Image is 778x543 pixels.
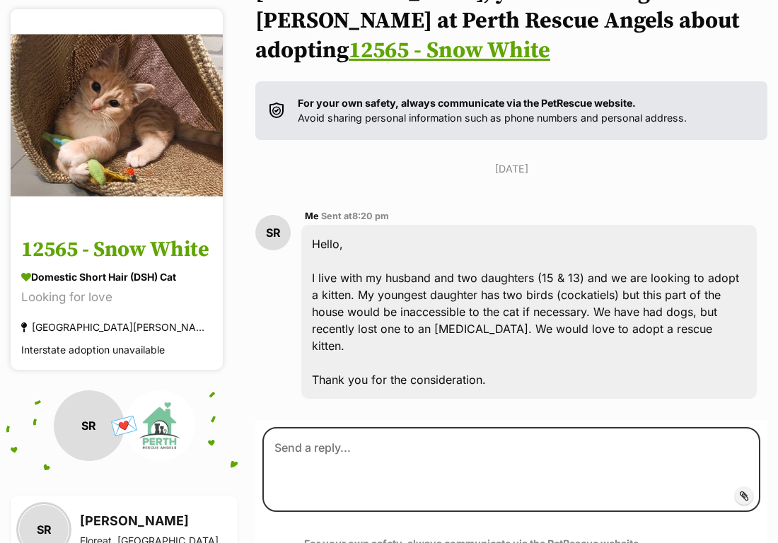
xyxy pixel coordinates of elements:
[298,95,687,126] p: Avoid sharing personal information such as phone numbers and personal address.
[80,511,219,531] h3: [PERSON_NAME]
[301,225,757,399] div: Hello, I live with my husband and two daughters (15 & 13) and we are looking to adopt a kitten. M...
[255,215,291,250] div: SR
[21,269,212,284] div: Domestic Short Hair (DSH) Cat
[21,344,165,356] span: Interstate adoption unavailable
[298,97,636,109] strong: For your own safety, always communicate via the PetRescue website.
[124,390,195,461] img: Perth Rescue Angels profile pic
[108,411,140,441] span: 💌
[54,390,124,461] div: SR
[11,9,223,221] img: 12565 - Snow White
[21,234,212,266] h3: 12565 - Snow White
[21,317,212,337] div: [GEOGRAPHIC_DATA][PERSON_NAME], [GEOGRAPHIC_DATA]
[305,211,319,221] span: Me
[352,211,389,221] span: 8:20 pm
[321,211,389,221] span: Sent at
[21,288,212,307] div: Looking for love
[255,161,767,176] p: [DATE]
[349,37,550,65] a: 12565 - Snow White
[11,223,223,370] a: 12565 - Snow White Domestic Short Hair (DSH) Cat Looking for love [GEOGRAPHIC_DATA][PERSON_NAME],...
